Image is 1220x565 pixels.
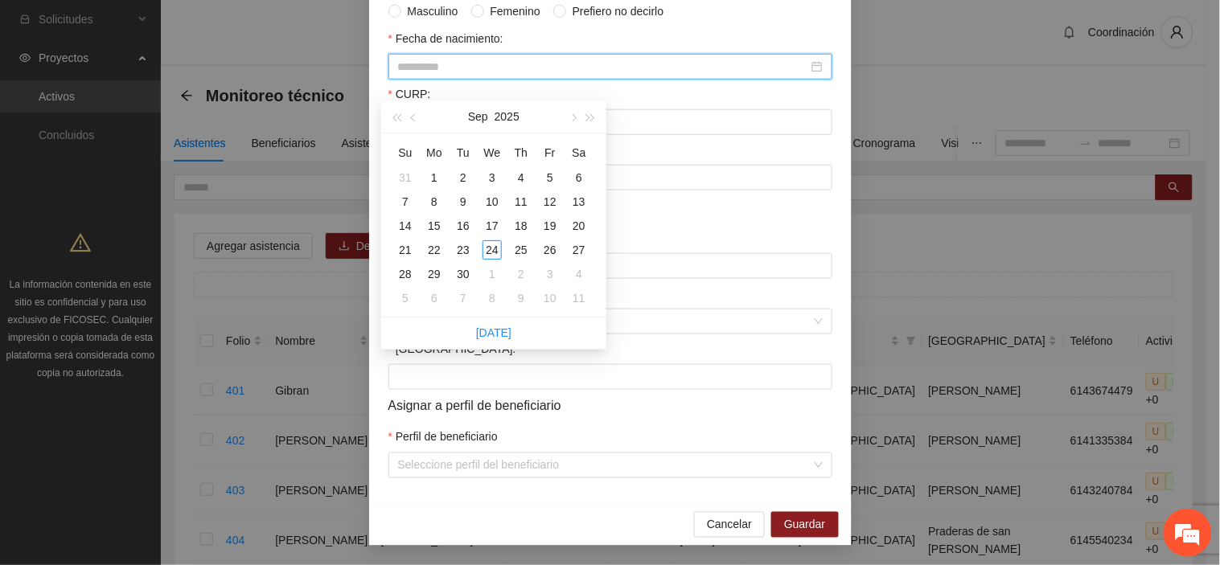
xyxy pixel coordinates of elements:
div: 25 [511,240,531,260]
td: 2025-10-07 [449,286,478,310]
div: 13 [569,192,589,211]
div: 28 [396,264,415,284]
td: 2025-09-25 [507,238,536,262]
input: CURP: [388,109,832,135]
td: 2025-10-04 [565,262,594,286]
td: 2025-09-22 [420,238,449,262]
td: 2025-09-24 [478,238,507,262]
div: 3 [540,264,560,284]
td: 2025-09-20 [565,214,594,238]
th: Tu [449,140,478,166]
div: 10 [540,289,560,308]
input: Perfil de beneficiario [398,453,811,477]
span: Prefiero no decirlo [566,2,671,20]
td: 2025-09-30 [449,262,478,286]
div: 12 [540,192,560,211]
div: 20 [569,216,589,235]
td: 2025-09-13 [565,190,594,214]
div: 9 [454,192,473,211]
td: 2025-10-10 [536,286,565,310]
span: Asignar a perfil de beneficiario [388,395,561,416]
td: 2025-09-15 [420,214,449,238]
div: 30 [454,264,473,284]
div: 1 [425,168,444,187]
td: 2025-10-05 [391,286,420,310]
td: 2025-09-03 [478,166,507,190]
div: 26 [540,240,560,260]
div: 7 [454,289,473,308]
span: Masculino [401,2,465,20]
div: 31 [396,168,415,187]
td: 2025-09-27 [565,238,594,262]
a: [DATE] [476,326,511,339]
div: 4 [569,264,589,284]
div: Chatee con nosotros ahora [84,82,270,103]
div: 11 [511,192,531,211]
div: 6 [569,168,589,187]
span: Estamos en línea. [93,188,222,350]
td: 2025-09-14 [391,214,420,238]
div: 10 [483,192,502,211]
td: 2025-09-28 [391,262,420,286]
textarea: Escriba su mensaje y pulse “Intro” [8,387,306,443]
td: 2025-09-12 [536,190,565,214]
td: 2025-09-21 [391,238,420,262]
div: 27 [569,240,589,260]
td: 2025-10-01 [478,262,507,286]
th: Mo [420,140,449,166]
div: 7 [396,192,415,211]
td: 2025-10-11 [565,286,594,310]
button: Cancelar [694,512,765,538]
div: 18 [511,216,531,235]
td: 2025-10-02 [507,262,536,286]
input: Teléfono: [388,165,832,190]
div: 6 [425,289,444,308]
th: Su [391,140,420,166]
div: 2 [511,264,531,284]
button: 2025 [495,100,520,133]
div: 4 [511,168,531,187]
td: 2025-09-10 [478,190,507,214]
div: 1 [483,264,502,284]
div: 11 [569,289,589,308]
div: 9 [511,289,531,308]
input: Fecha de nacimiento: [398,58,808,76]
td: 2025-09-29 [420,262,449,286]
button: Guardar [771,512,838,538]
td: 2025-10-09 [507,286,536,310]
div: 15 [425,216,444,235]
div: 22 [425,240,444,260]
td: 2025-10-03 [536,262,565,286]
td: 2025-09-02 [449,166,478,190]
th: We [478,140,507,166]
td: 2025-09-07 [391,190,420,214]
div: Minimizar ventana de chat en vivo [264,8,302,47]
div: 2 [454,168,473,187]
td: 2025-09-01 [420,166,449,190]
td: 2025-09-16 [449,214,478,238]
td: 2025-09-18 [507,214,536,238]
span: Cancelar [707,516,752,534]
td: 2025-09-06 [565,166,594,190]
div: 24 [483,240,502,260]
div: 3 [483,168,502,187]
span: Femenino [484,2,547,20]
div: 29 [425,264,444,284]
td: 2025-09-17 [478,214,507,238]
span: Guardar [784,516,825,534]
td: 2025-09-26 [536,238,565,262]
th: Th [507,140,536,166]
td: 2025-09-08 [420,190,449,214]
div: 14 [396,216,415,235]
th: Fr [536,140,565,166]
td: 2025-09-11 [507,190,536,214]
th: Sa [565,140,594,166]
div: 8 [425,192,444,211]
div: 17 [483,216,502,235]
label: CURP: [388,85,431,103]
td: 2025-09-23 [449,238,478,262]
td: 2025-09-19 [536,214,565,238]
input: Colonia: [388,364,832,390]
td: 2025-10-06 [420,286,449,310]
div: 5 [540,168,560,187]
